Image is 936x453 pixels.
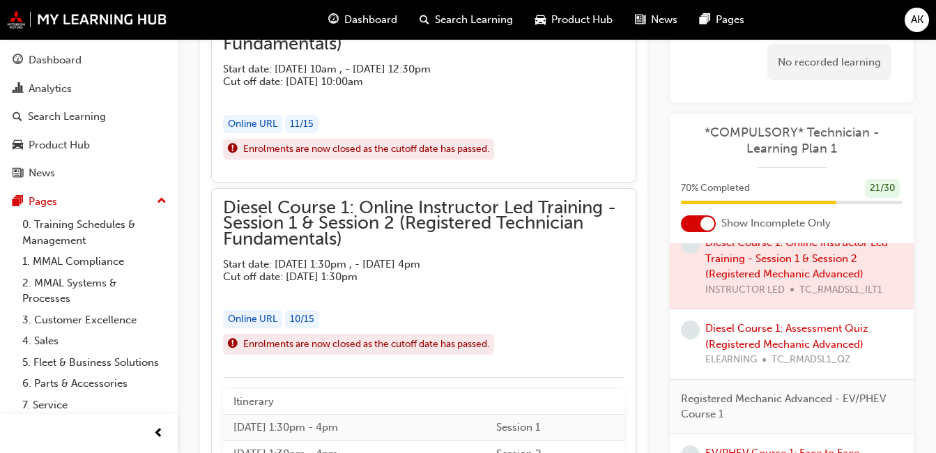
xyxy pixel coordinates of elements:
[17,214,172,251] a: 0. Training Schedules & Management
[223,258,602,270] h5: Start date: [DATE] 1:30pm , - [DATE] 4pm
[705,352,757,368] span: ELEARNING
[17,251,172,272] a: 1. MMAL Compliance
[705,322,868,351] a: Diesel Course 1: Assessment Quiz (Registered Mechanic Advanced)
[767,43,891,80] div: No recorded learning
[6,104,172,130] a: Search Learning
[721,215,831,231] span: Show Incomplete Only
[651,12,677,28] span: News
[716,12,744,28] span: Pages
[772,352,850,368] span: TC_RMADSL1_QZ
[29,137,90,153] div: Product Hub
[700,11,710,29] span: pages-icon
[6,76,172,102] a: Analytics
[157,192,167,210] span: up-icon
[223,200,624,366] button: Diesel Course 1: Online Instructor Led Training - Session 1 & Session 2 (Registered Technician Fu...
[17,352,172,374] a: 5. Fleet & Business Solutions
[624,6,689,34] a: news-iconNews
[223,389,486,415] th: Itinerary
[223,5,624,171] button: Diesel Course 1: Online Instructor Led Training - Session 1 & Session 2 (Registered Technician Fu...
[153,425,164,443] span: prev-icon
[328,11,339,29] span: guage-icon
[13,83,23,95] span: chart-icon
[435,12,513,28] span: Search Learning
[223,75,602,88] h5: Cut off date: [DATE] 10:00am
[7,10,167,29] img: mmal
[223,115,282,134] div: Online URL
[420,11,429,29] span: search-icon
[29,165,55,181] div: News
[17,394,172,416] a: 7. Service
[13,111,22,123] span: search-icon
[228,140,238,158] span: exclaim-icon
[689,6,755,34] a: pages-iconPages
[344,12,397,28] span: Dashboard
[223,5,624,52] span: Diesel Course 1: Online Instructor Led Training - Session 1 & Session 2 (Registered Technician Fu...
[13,196,23,208] span: pages-icon
[223,63,602,75] h5: Start date: [DATE] 10am , - [DATE] 12:30pm
[681,390,891,422] span: Registered Mechanic Advanced - EV/PHEV Course 1
[6,160,172,186] a: News
[535,11,546,29] span: car-icon
[17,330,172,352] a: 4. Sales
[6,189,172,215] button: Pages
[228,335,238,353] span: exclaim-icon
[486,415,624,441] td: Session 1
[865,179,900,198] div: 21 / 30
[28,109,106,125] div: Search Learning
[635,11,645,29] span: news-icon
[681,181,750,197] span: 70 % Completed
[285,115,319,134] div: 11 / 15
[6,45,172,189] button: DashboardAnalyticsSearch LearningProduct HubNews
[681,125,903,156] a: *COMPULSORY* Technician - Learning Plan 1
[223,415,486,441] td: [DATE] 1:30pm - 4pm
[13,54,23,67] span: guage-icon
[681,321,700,339] span: learningRecordVerb_NONE-icon
[317,6,408,34] a: guage-iconDashboard
[6,132,172,158] a: Product Hub
[13,139,23,152] span: car-icon
[29,52,82,68] div: Dashboard
[243,141,489,158] span: Enrolments are now closed as the cutoff date has passed.
[408,6,524,34] a: search-iconSearch Learning
[6,47,172,73] a: Dashboard
[13,167,23,180] span: news-icon
[17,309,172,331] a: 3. Customer Excellence
[681,235,700,254] span: learningRecordVerb_NONE-icon
[223,200,624,247] span: Diesel Course 1: Online Instructor Led Training - Session 1 & Session 2 (Registered Technician Fu...
[17,272,172,309] a: 2. MMAL Systems & Processes
[551,12,613,28] span: Product Hub
[17,373,172,394] a: 6. Parts & Accessories
[243,337,489,353] span: Enrolments are now closed as the cutoff date has passed.
[29,81,72,97] div: Analytics
[29,194,57,210] div: Pages
[223,270,602,283] h5: Cut off date: [DATE] 1:30pm
[285,310,319,329] div: 10 / 15
[524,6,624,34] a: car-iconProduct Hub
[223,310,282,329] div: Online URL
[905,8,929,32] button: AK
[911,12,923,28] span: AK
